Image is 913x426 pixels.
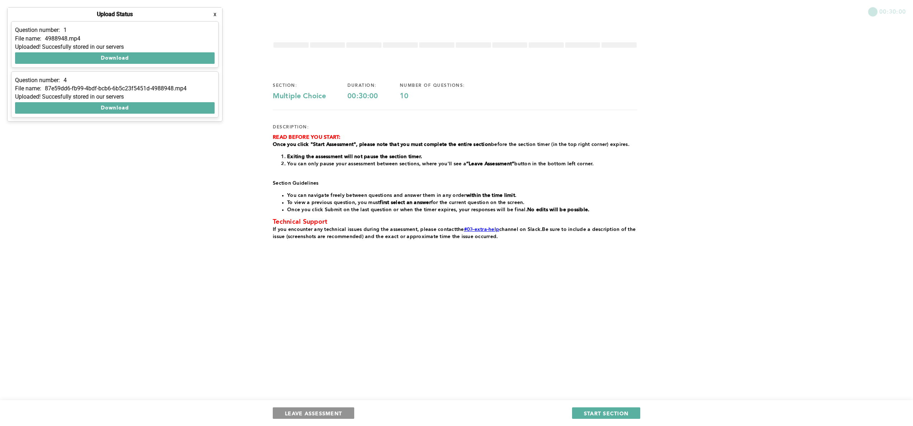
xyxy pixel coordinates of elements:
[431,200,525,205] span: for the current question on the screen.
[15,44,215,50] div: Uploaded! Succesfully stored in our servers
[572,407,640,419] button: START SECTION
[273,219,327,225] span: Technical Support
[584,410,628,417] span: START SECTION
[380,200,431,205] strong: first select an answer
[15,77,60,84] p: Question number:
[15,27,60,33] p: Question number:
[347,92,399,101] div: 00:30:00
[273,141,637,148] p: before the section timer (in the top right corner) expires.
[64,27,67,33] p: 1
[287,193,466,198] span: You can navigate freely between questions and answer them in any order
[273,92,347,101] div: Multiple Choice
[273,135,341,140] strong: READ BEFORE YOU START:
[347,83,399,89] div: duration:
[515,193,516,198] span: .
[273,142,491,147] strong: Once you click "Start Assessment", please note that you must complete the entire section
[273,226,637,240] p: the channel on Slack Be sure to include a description of the issue (screenshots are recommended) ...
[7,7,70,19] button: Show Uploads
[45,85,187,92] p: 87e59dd6-fb99-4bdf-bcb6-6b5c23f5451d-4988948.mp4
[15,85,41,92] p: File name:
[15,102,215,114] button: Download
[211,11,219,18] button: x
[15,35,41,42] p: File name:
[540,227,542,232] span: .
[45,35,80,42] p: 4988948.mp4
[400,92,487,101] div: 10
[464,227,500,232] a: #03-extra-help
[285,410,342,417] span: LEAVE ASSESSMENT
[527,207,590,212] strong: No edits will be possible.
[466,193,515,198] strong: within the time limit
[466,161,515,166] strong: “Leave Assessment”
[273,83,347,89] div: section:
[15,94,215,100] div: Uploaded! Succesfully stored in our servers
[97,11,133,18] h4: Upload Status
[879,7,906,15] span: 00:30:00
[15,52,215,64] button: Download
[287,200,380,205] span: To view a previous question, you must
[400,83,487,89] div: number of questions:
[273,407,354,419] button: LEAVE ASSESSMENT
[273,180,637,187] p: Section Guidelines
[287,154,422,159] strong: Exiting the assessment will not pause the section timer.
[287,160,637,167] li: You can only pause your assessment between sections, where you'll see a button in the bottom left...
[287,207,527,212] span: Once you click Submit on the last question or when the timer expires, your responses will be final.
[273,227,456,232] span: If you encounter any technical issues during the assessment, please contact
[273,124,309,130] div: description:
[64,77,67,84] p: 4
